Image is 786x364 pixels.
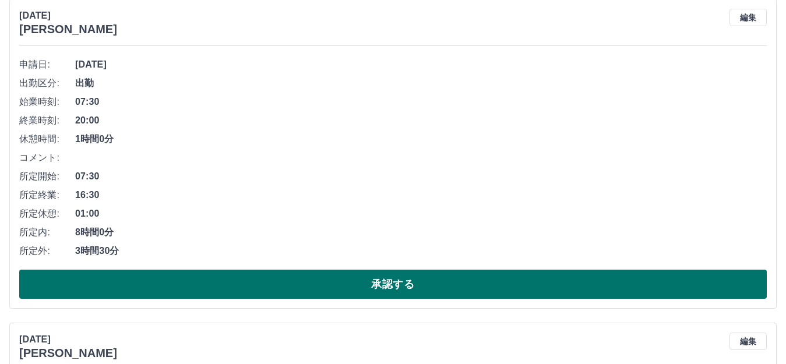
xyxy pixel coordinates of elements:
[729,9,767,26] button: 編集
[19,9,117,23] p: [DATE]
[19,76,75,90] span: 出勤区分:
[19,347,117,360] h3: [PERSON_NAME]
[19,270,767,299] button: 承認する
[19,244,75,258] span: 所定外:
[19,95,75,109] span: 始業時刻:
[75,225,767,239] span: 8時間0分
[729,333,767,350] button: 編集
[75,132,767,146] span: 1時間0分
[75,58,767,72] span: [DATE]
[75,188,767,202] span: 16:30
[19,188,75,202] span: 所定終業:
[75,114,767,128] span: 20:00
[75,207,767,221] span: 01:00
[19,58,75,72] span: 申請日:
[19,151,75,165] span: コメント:
[19,169,75,183] span: 所定開始:
[19,333,117,347] p: [DATE]
[19,207,75,221] span: 所定休憩:
[19,225,75,239] span: 所定内:
[19,114,75,128] span: 終業時刻:
[75,169,767,183] span: 07:30
[75,76,767,90] span: 出勤
[75,244,767,258] span: 3時間30分
[75,95,767,109] span: 07:30
[19,23,117,36] h3: [PERSON_NAME]
[19,132,75,146] span: 休憩時間:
